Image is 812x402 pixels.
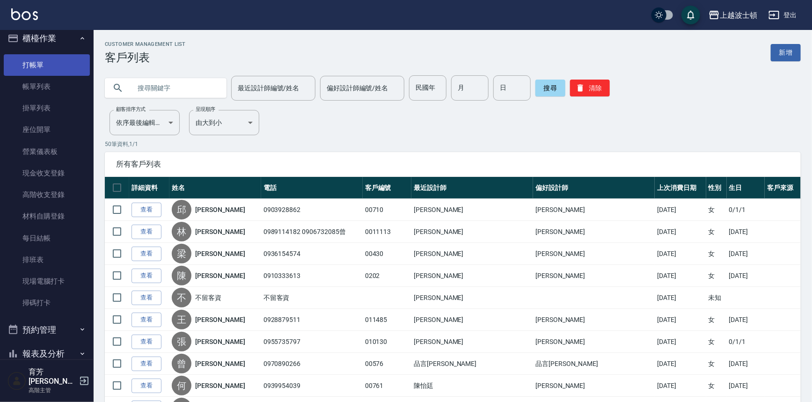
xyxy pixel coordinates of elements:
a: 每日結帳 [4,227,90,249]
td: 女 [706,243,727,265]
a: 查看 [132,357,161,371]
td: [DATE] [655,243,706,265]
a: [PERSON_NAME] [195,227,245,236]
td: 0903928862 [261,199,363,221]
td: [DATE] [655,309,706,331]
h2: Customer Management List [105,41,186,47]
th: 姓名 [169,177,261,199]
td: [DATE] [655,287,706,309]
td: [PERSON_NAME] [533,199,655,221]
div: 不 [172,288,191,307]
td: [DATE] [655,375,706,397]
button: 報表及分析 [4,342,90,366]
td: 品言[PERSON_NAME] [411,353,533,375]
td: 女 [706,199,727,221]
td: 0939954039 [261,375,363,397]
td: 00430 [363,243,411,265]
td: 女 [706,309,727,331]
button: 預約管理 [4,318,90,342]
td: 女 [706,221,727,243]
a: 查看 [132,247,161,261]
td: 女 [706,265,727,287]
div: 何 [172,376,191,395]
td: 女 [706,331,727,353]
input: 搜尋關鍵字 [131,75,219,101]
h3: 客戶列表 [105,51,186,64]
td: 不留客資 [261,287,363,309]
td: [PERSON_NAME] [533,375,655,397]
label: 顧客排序方式 [116,106,146,113]
td: 0910333613 [261,265,363,287]
button: 搜尋 [535,80,565,96]
a: 帳單列表 [4,76,90,97]
td: [PERSON_NAME] [411,243,533,265]
a: 查看 [132,269,161,283]
a: 查看 [132,203,161,217]
div: 由大到小 [189,110,259,135]
a: 查看 [132,225,161,239]
td: [PERSON_NAME] [411,265,533,287]
td: [PERSON_NAME] [533,309,655,331]
th: 詳細資料 [129,177,169,199]
label: 呈現順序 [196,106,215,113]
span: 所有客戶列表 [116,160,790,169]
td: 0/1/1 [727,199,765,221]
td: [DATE] [727,353,765,375]
a: [PERSON_NAME] [195,249,245,258]
td: [PERSON_NAME] [533,221,655,243]
td: 011485 [363,309,411,331]
div: 王 [172,310,191,329]
td: [PERSON_NAME] [533,265,655,287]
td: [DATE] [655,199,706,221]
td: 00761 [363,375,411,397]
a: 查看 [132,291,161,305]
td: [DATE] [727,265,765,287]
th: 電話 [261,177,363,199]
td: 0011113 [363,221,411,243]
td: [PERSON_NAME] [411,309,533,331]
img: Logo [11,8,38,20]
a: 現金收支登錄 [4,162,90,184]
td: 0955735797 [261,331,363,353]
a: [PERSON_NAME] [195,337,245,346]
td: [DATE] [727,375,765,397]
a: 掃碼打卡 [4,292,90,314]
td: 女 [706,353,727,375]
a: 不留客資 [195,293,221,302]
td: 0928879511 [261,309,363,331]
td: 陳怡廷 [411,375,533,397]
td: [DATE] [727,221,765,243]
a: 查看 [132,313,161,327]
a: [PERSON_NAME] [195,359,245,368]
h5: 育芳[PERSON_NAME] [29,367,76,386]
td: 00576 [363,353,411,375]
a: 高階收支登錄 [4,184,90,205]
td: [DATE] [655,331,706,353]
a: 掛單列表 [4,97,90,119]
td: 未知 [706,287,727,309]
a: 打帳單 [4,54,90,76]
td: [PERSON_NAME] [411,331,533,353]
a: 營業儀表板 [4,141,90,162]
th: 生日 [727,177,765,199]
p: 高階主管 [29,386,76,395]
td: 0/1/1 [727,331,765,353]
th: 客戶編號 [363,177,411,199]
td: [DATE] [655,353,706,375]
div: 邱 [172,200,191,219]
button: 登出 [765,7,801,24]
th: 最近設計師 [411,177,533,199]
td: [PERSON_NAME] [533,243,655,265]
td: 品言[PERSON_NAME] [533,353,655,375]
a: 座位開單 [4,119,90,140]
a: 查看 [132,335,161,349]
td: [PERSON_NAME] [411,221,533,243]
a: [PERSON_NAME] [195,381,245,390]
a: [PERSON_NAME] [195,205,245,214]
th: 性別 [706,177,727,199]
td: 女 [706,375,727,397]
a: 查看 [132,379,161,393]
th: 上次消費日期 [655,177,706,199]
td: [PERSON_NAME] [411,199,533,221]
td: 0989114182 0906732085曾 [261,221,363,243]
